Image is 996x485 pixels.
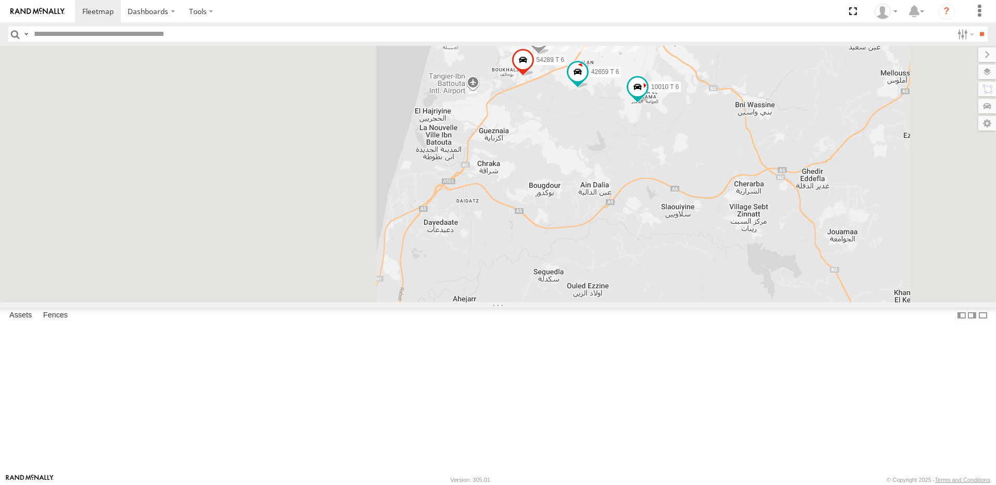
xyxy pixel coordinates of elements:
[871,4,901,19] div: Branch Tanger
[651,83,679,90] span: 10010 T 6
[4,308,37,323] label: Assets
[591,68,619,75] span: 42659 T 6
[938,3,955,20] i: ?
[10,8,65,15] img: rand-logo.svg
[978,308,988,323] label: Hide Summary Table
[978,116,996,131] label: Map Settings
[451,477,490,483] div: Version: 305.01
[935,477,990,483] a: Terms and Conditions
[887,477,990,483] div: © Copyright 2025 -
[953,27,976,42] label: Search Filter Options
[38,308,73,323] label: Fences
[967,308,977,323] label: Dock Summary Table to the Right
[6,475,54,485] a: Visit our Website
[537,56,565,63] span: 54289 T 6
[22,27,30,42] label: Search Query
[956,308,967,323] label: Dock Summary Table to the Left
